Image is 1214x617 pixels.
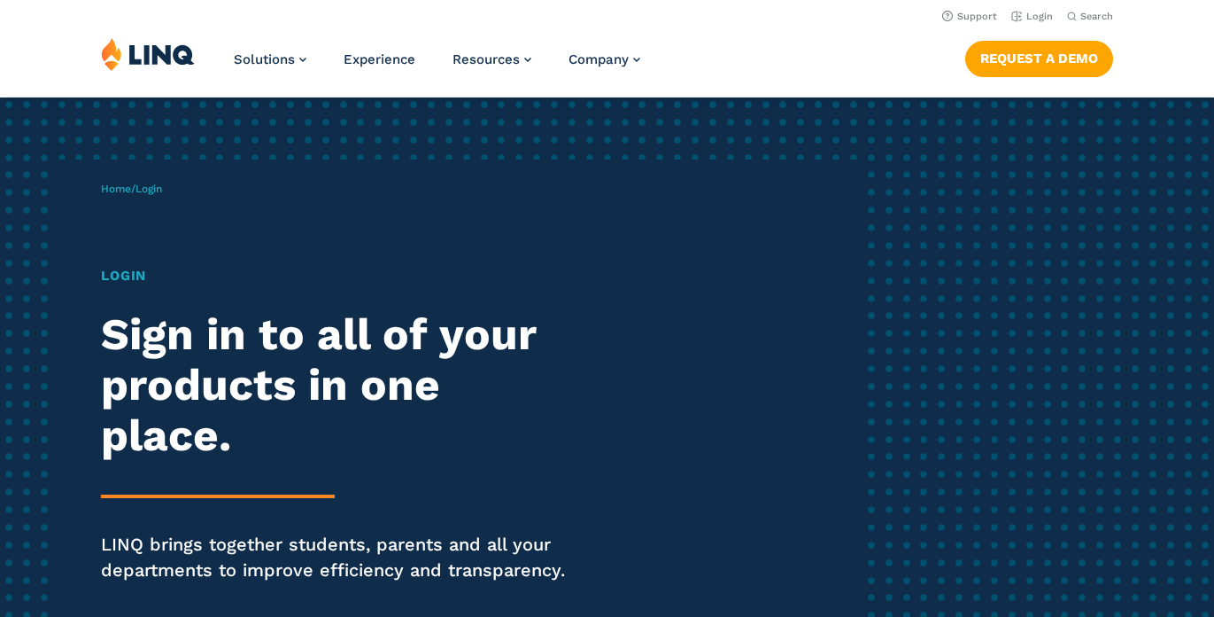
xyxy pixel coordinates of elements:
[135,183,162,195] span: Login
[965,41,1113,76] a: Request a Demo
[568,51,629,67] span: Company
[234,37,640,96] nav: Primary Navigation
[101,532,568,582] p: LINQ brings together students, parents and all your departments to improve efficiency and transpa...
[101,309,568,461] h2: Sign in to all of your products in one place.
[1011,11,1053,22] a: Login
[234,51,295,67] span: Solutions
[101,183,131,195] a: Home
[942,11,997,22] a: Support
[965,37,1113,76] nav: Button Navigation
[344,51,415,67] a: Experience
[101,266,568,286] h1: Login
[234,51,306,67] a: Solutions
[1080,11,1113,22] span: Search
[568,51,640,67] a: Company
[452,51,520,67] span: Resources
[1067,10,1113,23] button: Open Search Bar
[101,37,195,71] img: LINQ | K‑12 Software
[452,51,531,67] a: Resources
[101,183,162,195] span: /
